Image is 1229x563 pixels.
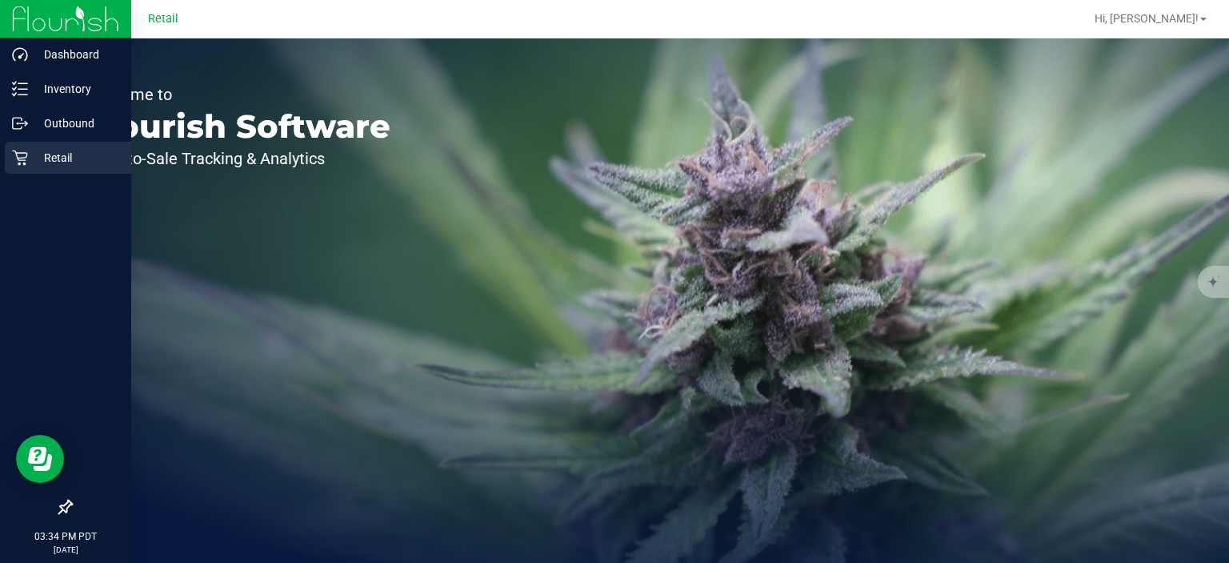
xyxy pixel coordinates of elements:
p: [DATE] [7,544,124,556]
inline-svg: Outbound [12,115,28,131]
p: Flourish Software [86,111,390,143]
p: 03:34 PM PDT [7,529,124,544]
p: Retail [28,148,124,167]
inline-svg: Inventory [12,81,28,97]
p: Dashboard [28,45,124,64]
p: Welcome to [86,86,390,103]
p: Inventory [28,79,124,99]
p: Seed-to-Sale Tracking & Analytics [86,151,390,167]
inline-svg: Retail [12,150,28,166]
iframe: Resource center [16,435,64,483]
span: Hi, [PERSON_NAME]! [1095,12,1199,25]
inline-svg: Dashboard [12,46,28,62]
p: Outbound [28,114,124,133]
span: Retail [148,12,178,26]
